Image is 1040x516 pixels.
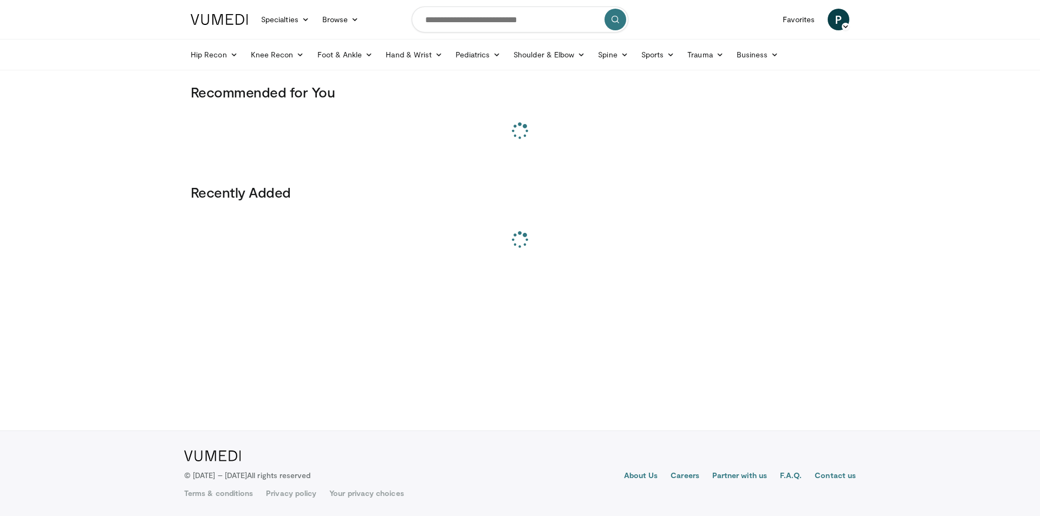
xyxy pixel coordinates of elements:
img: VuMedi Logo [191,14,248,25]
a: About Us [624,470,658,483]
a: Knee Recon [244,44,311,66]
a: Sports [635,44,681,66]
a: Specialties [255,9,316,30]
a: Foot & Ankle [311,44,380,66]
a: Browse [316,9,366,30]
a: Hand & Wrist [379,44,449,66]
p: © [DATE] – [DATE] [184,470,311,481]
h3: Recommended for You [191,83,849,101]
a: Your privacy choices [329,488,404,499]
a: P [828,9,849,30]
h3: Recently Added [191,184,849,201]
a: Contact us [815,470,856,483]
a: Careers [671,470,699,483]
img: VuMedi Logo [184,450,241,461]
a: Spine [591,44,634,66]
a: Shoulder & Elbow [507,44,591,66]
a: Terms & conditions [184,488,253,499]
a: F.A.Q. [780,470,802,483]
a: Privacy policy [266,488,316,499]
a: Pediatrics [449,44,507,66]
a: Trauma [681,44,730,66]
a: Business [730,44,785,66]
span: All rights reserved [247,471,310,480]
a: Favorites [776,9,821,30]
a: Hip Recon [184,44,244,66]
input: Search topics, interventions [412,6,628,32]
a: Partner with us [712,470,767,483]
